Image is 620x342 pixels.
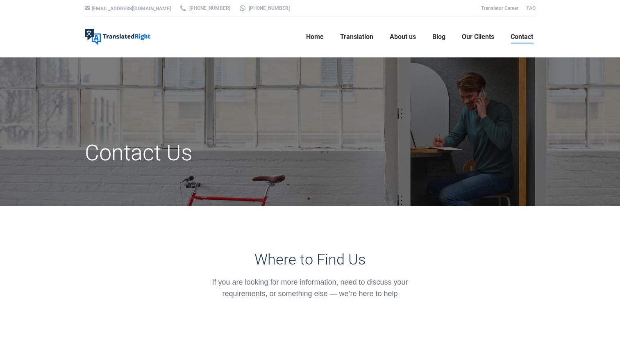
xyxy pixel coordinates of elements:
[390,33,416,41] span: About us
[85,139,381,166] h1: Contact Us
[304,24,326,50] a: Home
[306,33,324,41] span: Home
[387,24,418,50] a: About us
[459,24,497,50] a: Our Clients
[92,6,171,11] a: [EMAIL_ADDRESS][DOMAIN_NAME]
[200,251,420,268] h3: Where to Find Us
[527,5,536,11] a: FAQ
[200,276,420,299] div: If you are looking for more information, need to discuss your requirements, or something else — w...
[85,29,150,45] img: Translated Right
[511,33,533,41] span: Contact
[462,33,494,41] span: Our Clients
[481,5,518,11] a: Translator Career
[238,5,290,12] a: [PHONE_NUMBER]
[338,24,376,50] a: Translation
[508,24,536,50] a: Contact
[179,5,230,12] a: [PHONE_NUMBER]
[340,33,373,41] span: Translation
[432,33,445,41] span: Blog
[430,24,448,50] a: Blog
